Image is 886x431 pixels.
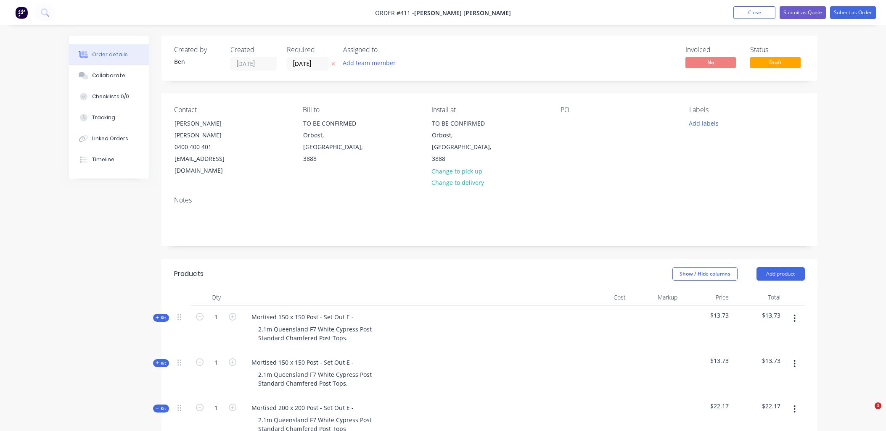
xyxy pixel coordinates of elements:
[230,46,277,54] div: Created
[174,196,805,204] div: Notes
[92,93,129,100] div: Checklists 0/0
[343,46,427,54] div: Assigned to
[69,107,149,128] button: Tracking
[174,269,204,279] div: Products
[685,46,740,54] div: Invoiced
[175,153,244,176] div: [EMAIL_ADDRESS][DOMAIN_NAME]
[69,44,149,65] button: Order details
[156,360,167,366] span: Kit
[578,289,629,306] div: Cost
[432,129,502,165] div: Orbost, [GEOGRAPHIC_DATA], 3888
[69,149,149,170] button: Timeline
[875,402,881,409] span: 1
[303,129,373,165] div: Orbost, [GEOGRAPHIC_DATA], 3888
[629,289,681,306] div: Markup
[69,86,149,107] button: Checklists 0/0
[175,118,244,141] div: [PERSON_NAME] [PERSON_NAME]
[689,106,804,114] div: Labels
[561,106,676,114] div: PO
[750,46,805,54] div: Status
[733,6,775,19] button: Close
[432,118,502,129] div: TO BE CONFIRMED
[414,9,511,17] span: [PERSON_NAME] [PERSON_NAME]
[830,6,876,19] button: Submit as Order
[375,9,414,17] span: Order #411 -
[303,118,373,129] div: TO BE CONFIRMED
[156,405,167,412] span: Kit
[251,368,378,389] div: 2.1m Queensland F7 White Cypress Post Standard Chamfered Post Tops.
[672,267,738,281] button: Show / Hide columns
[153,314,169,322] div: Kit
[685,57,736,68] span: No
[685,117,723,129] button: Add labels
[92,72,125,79] div: Collaborate
[245,402,360,414] div: Mortised 200 x 200 Post - Set Out E -
[156,315,167,321] span: Kit
[69,65,149,86] button: Collaborate
[780,6,826,19] button: Submit as Quote
[735,356,780,365] span: $13.73
[191,289,241,306] div: Qty
[296,117,380,165] div: TO BE CONFIRMEDOrbost, [GEOGRAPHIC_DATA], 3888
[92,156,114,163] div: Timeline
[174,106,289,114] div: Contact
[735,311,780,320] span: $13.73
[684,311,729,320] span: $13.73
[303,106,418,114] div: Bill to
[338,57,400,68] button: Add team member
[251,323,378,344] div: 2.1m Queensland F7 White Cypress Post Standard Chamfered Post Tops.
[174,57,220,66] div: Ben
[684,356,729,365] span: $13.73
[92,114,115,121] div: Tracking
[425,117,509,165] div: TO BE CONFIRMEDOrbost, [GEOGRAPHIC_DATA], 3888
[431,106,547,114] div: Install at
[750,57,801,68] span: Draft
[153,359,169,367] div: Kit
[175,141,244,153] div: 0400 400 401
[427,165,487,176] button: Change to pick up
[732,289,784,306] div: Total
[245,311,360,323] div: Mortised 150 x 150 Post - Set Out E -
[681,289,733,306] div: Price
[92,135,128,142] div: Linked Orders
[167,117,251,177] div: [PERSON_NAME] [PERSON_NAME]0400 400 401[EMAIL_ADDRESS][DOMAIN_NAME]
[92,51,128,58] div: Order details
[153,405,169,413] div: Kit
[245,356,360,368] div: Mortised 150 x 150 Post - Set Out E -
[735,402,780,410] span: $22.17
[15,6,28,19] img: Factory
[857,402,878,423] iframe: Intercom live chat
[427,177,488,188] button: Change to delivery
[174,46,220,54] div: Created by
[287,46,333,54] div: Required
[756,267,805,281] button: Add product
[69,128,149,149] button: Linked Orders
[343,57,400,68] button: Add team member
[684,402,729,410] span: $22.17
